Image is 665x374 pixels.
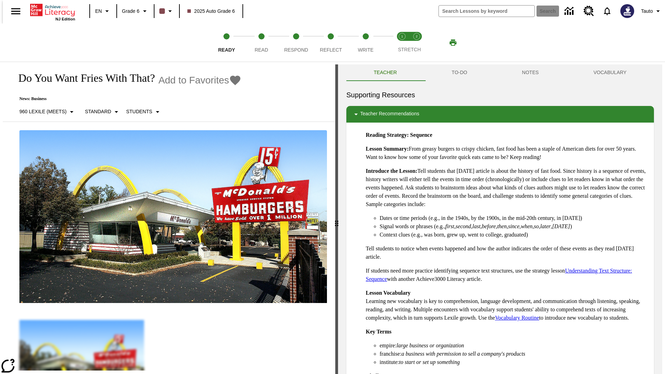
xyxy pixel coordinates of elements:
strong: Lesson Vocabulary [366,290,410,296]
em: before [482,223,496,229]
em: last [472,223,480,229]
button: Open side menu [6,1,26,21]
span: NJ Edition [55,17,75,21]
span: Tauto [641,8,653,15]
a: Notifications [598,2,616,20]
div: Press Enter or Spacebar and then press right and left arrow keys to move the slider [335,64,338,374]
button: Class color is dark brown. Change class color [157,5,177,17]
li: empire: [380,341,648,350]
em: when [521,223,533,229]
text: 2 [416,35,417,38]
strong: Sequence [410,132,432,138]
li: Signal words or phrases (e.g., , , , , , , , , , ) [380,222,648,231]
button: Language: EN, Select a language [92,5,114,17]
text: 1 [401,35,403,38]
p: Standard [85,108,111,115]
button: Respond step 3 of 5 [276,24,316,62]
div: reading [3,64,335,371]
button: Select Student [123,106,164,118]
button: Grade: Grade 6, Select a grade [119,5,152,17]
img: Avatar [620,4,634,18]
span: Write [358,47,373,53]
strong: Introduce the Lesson: [366,168,417,174]
button: Profile/Settings [638,5,665,17]
em: later [540,223,551,229]
li: Context clues (e.g., was born, grew up, went to college, graduated) [380,231,648,239]
em: second [456,223,471,229]
span: Read [255,47,268,53]
button: VOCABULARY [566,64,654,81]
h1: Do You Want Fries With That? [11,72,155,84]
button: Teacher [346,64,424,81]
li: Dates or time periods (e.g., in the 1940s, by the 1900s, in the mid-20th century, in [DATE]) [380,214,648,222]
div: Home [30,2,75,21]
button: Write step 5 of 5 [346,24,386,62]
div: activity [338,64,662,374]
strong: Key Terms [366,329,391,335]
button: Print [442,36,464,49]
em: a business with permission to sell a company's products [401,351,525,357]
span: 2025 Auto Grade 6 [187,8,235,15]
p: Learning new vocabulary is key to comprehension, language development, and communication through ... [366,289,648,322]
button: Add to Favorites - Do You Want Fries With That? [158,74,241,86]
strong: Reading Strategy: [366,132,409,138]
a: Resource Center, Will open in new tab [579,2,598,20]
a: Vocabulary Routine [495,315,539,321]
a: Understanding Text Structure: Sequence [366,268,632,282]
button: Select Lexile, 960 Lexile (Meets) [17,106,79,118]
p: News: Business [11,96,241,101]
strong: Lesson Summary: [366,146,409,152]
li: institute: [380,358,648,366]
em: first [445,223,454,229]
button: Stretch Respond step 2 of 2 [407,24,427,62]
span: Add to Favorites [158,75,229,86]
p: From greasy burgers to crispy chicken, fast food has been a staple of American diets for over 50 ... [366,145,648,161]
span: Respond [284,47,308,53]
button: Select a new avatar [616,2,638,20]
span: Ready [218,47,235,53]
span: Reflect [320,47,342,53]
button: Reflect step 4 of 5 [311,24,351,62]
em: [DATE] [552,223,570,229]
span: EN [95,8,102,15]
em: to start or set up something [399,359,460,365]
button: TO-DO [424,64,495,81]
button: NOTES [495,64,566,81]
em: since [508,223,520,229]
li: franchise: [380,350,648,358]
p: Teacher Recommendations [360,110,419,118]
button: Read step 2 of 5 [241,24,281,62]
em: large business or organization [397,342,464,348]
div: Instructional Panel Tabs [346,64,654,81]
p: 960 Lexile (Meets) [19,108,66,115]
div: Teacher Recommendations [346,106,654,123]
p: Tell students that [DATE] article is about the history of fast food. Since history is a sequence ... [366,167,648,208]
em: then [497,223,507,229]
span: STRETCH [398,47,421,52]
em: so [534,223,539,229]
p: Tell students to notice when events happened and how the author indicates the order of these even... [366,244,648,261]
p: Students [126,108,152,115]
button: Scaffolds, Standard [82,106,123,118]
span: Grade 6 [122,8,140,15]
button: Stretch Read step 1 of 2 [392,24,412,62]
button: Ready step 1 of 5 [206,24,247,62]
img: One of the first McDonald's stores, with the iconic red sign and golden arches. [19,130,327,303]
h6: Supporting Resources [346,89,654,100]
p: If students need more practice identifying sequence text structures, use the strategy lesson with... [366,267,648,283]
a: Data Center [560,2,579,21]
input: search field [439,6,534,17]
